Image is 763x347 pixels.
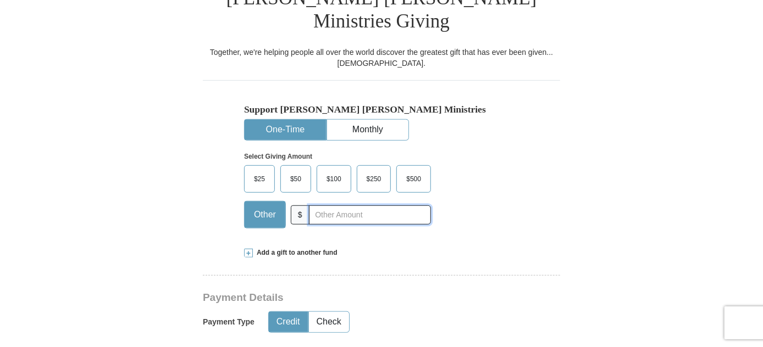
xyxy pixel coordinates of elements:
span: $500 [401,171,427,187]
span: Add a gift to another fund [253,248,338,258]
button: Check [309,312,349,332]
strong: Select Giving Amount [244,153,312,160]
button: One-Time [245,120,326,140]
span: $ [291,205,309,225]
h5: Support [PERSON_NAME] [PERSON_NAME] Ministries [244,104,519,115]
button: Credit [269,312,308,332]
input: Other Amount [309,205,431,225]
div: Together, we're helping people all over the world discover the greatest gift that has ever been g... [203,47,560,69]
h5: Payment Type [203,317,255,327]
span: Other [248,206,281,223]
button: Monthly [327,120,408,140]
span: $250 [361,171,387,187]
span: $25 [248,171,270,187]
span: $50 [285,171,307,187]
h3: Payment Details [203,292,483,304]
span: $100 [321,171,347,187]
